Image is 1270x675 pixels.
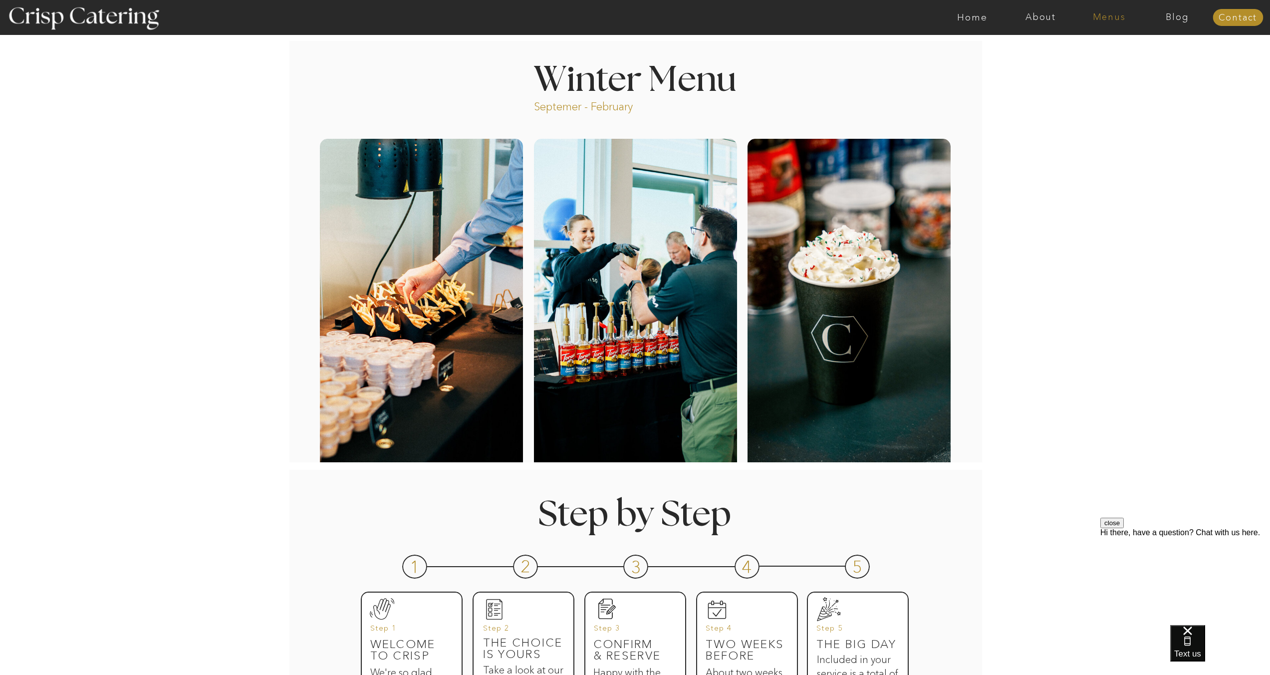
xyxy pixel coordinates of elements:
h3: The big day [816,639,898,653]
h3: Two weeks before [706,639,787,653]
h3: Step 4 [706,624,781,638]
h3: 3 [631,558,642,572]
h3: Step 5 [816,624,892,638]
h3: Step 1 [370,624,446,638]
a: Contact [1213,13,1263,23]
h3: 1 [410,558,421,572]
h3: Confirm & reserve [593,639,685,666]
h1: Step by Step [496,498,773,527]
h3: 4 [742,558,753,572]
h3: 5 [852,558,864,572]
iframe: podium webchat widget prompt [1100,518,1270,638]
p: Septemer - February [534,99,671,111]
a: Home [938,12,1007,22]
a: Menus [1075,12,1143,22]
h3: Step 2 [483,624,558,638]
a: About [1007,12,1075,22]
h3: 2 [520,558,532,572]
h3: Welcome to Crisp [370,639,452,653]
h3: The Choice is yours [483,637,565,651]
h1: Winter Menu [497,63,774,92]
a: Blog [1143,12,1212,22]
iframe: podium webchat widget bubble [1170,625,1270,675]
h3: Step 3 [594,624,669,638]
